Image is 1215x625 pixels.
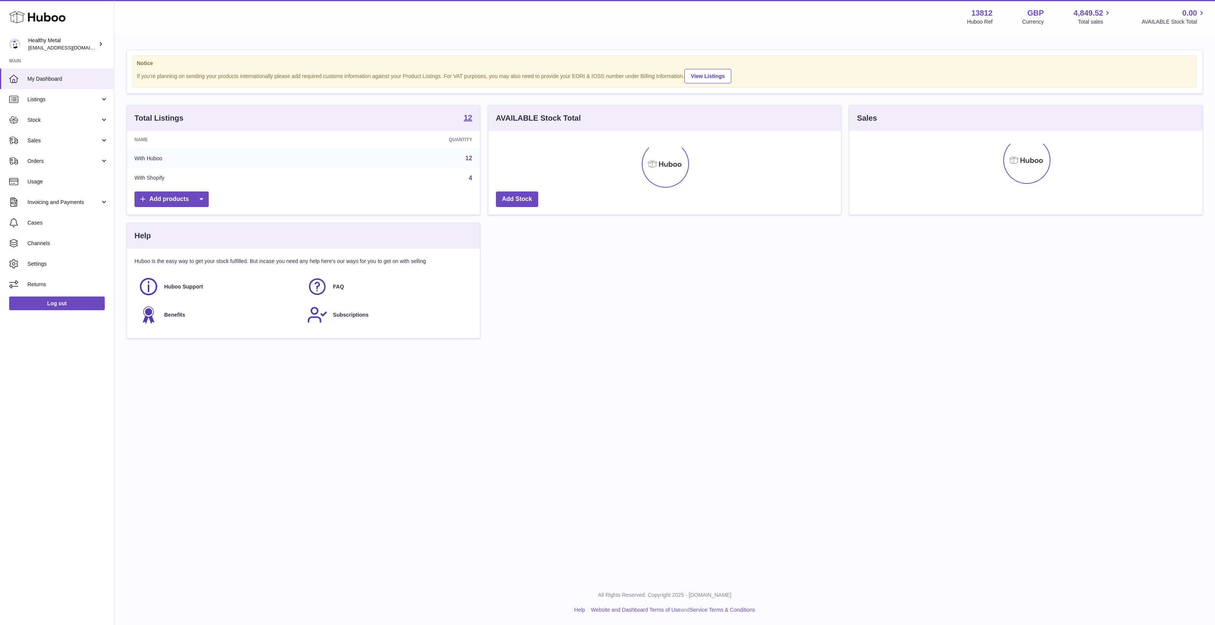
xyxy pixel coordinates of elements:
th: Name [127,131,317,148]
span: 0.00 [1182,8,1197,18]
span: Benefits [164,311,185,319]
span: My Dashboard [27,75,108,83]
a: 12 [465,155,472,161]
p: Huboo is the easy way to get your stock fulfilled. But incase you need any help here's our ways f... [134,258,472,265]
span: AVAILABLE Stock Total [1141,18,1206,26]
span: Huboo Support [164,283,203,290]
p: All Rights Reserved. Copyright 2025 - [DOMAIN_NAME] [120,592,1209,599]
span: Cases [27,219,108,226]
a: Add products [134,191,209,207]
span: Orders [27,158,100,165]
td: With Huboo [127,148,317,168]
img: internalAdmin-13812@internal.huboo.com [9,38,21,50]
div: If you're planning on sending your products internationally please add required customs informati... [137,68,1193,83]
span: Returns [27,281,108,288]
a: 4,849.52 Total sales [1074,8,1112,26]
h3: Help [134,231,151,241]
a: Benefits [138,305,299,325]
a: Add Stock [496,191,538,207]
span: 4,849.52 [1074,8,1103,18]
span: Listings [27,96,100,103]
a: View Listings [684,69,731,83]
a: FAQ [307,276,468,297]
span: FAQ [333,283,344,290]
div: Currency [1022,18,1044,26]
span: Stock [27,116,100,124]
a: Website and Dashboard Terms of Use [591,607,681,613]
span: Invoicing and Payments [27,199,100,206]
span: Total sales [1078,18,1112,26]
a: Service Terms & Conditions [690,607,755,613]
span: Settings [27,260,108,268]
a: Help [574,607,585,613]
span: [EMAIL_ADDRESS][DOMAIN_NAME] [28,45,112,51]
span: Channels [27,240,108,247]
div: Healthy Metal [28,37,97,51]
span: Usage [27,178,108,185]
a: Log out [9,297,105,310]
a: Subscriptions [307,305,468,325]
strong: 13812 [971,8,993,18]
td: With Shopify [127,168,317,188]
li: and [588,606,755,614]
h3: Sales [857,113,877,123]
strong: GBP [1027,8,1044,18]
span: Sales [27,137,100,144]
h3: AVAILABLE Stock Total [496,113,581,123]
span: Subscriptions [333,311,368,319]
div: Huboo Ref [967,18,993,26]
th: Quantity [317,131,480,148]
a: Huboo Support [138,276,299,297]
a: 0.00 AVAILABLE Stock Total [1141,8,1206,26]
strong: Notice [137,60,1193,67]
strong: 12 [464,114,472,121]
a: 4 [469,175,472,181]
h3: Total Listings [134,113,184,123]
a: 12 [464,114,472,123]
